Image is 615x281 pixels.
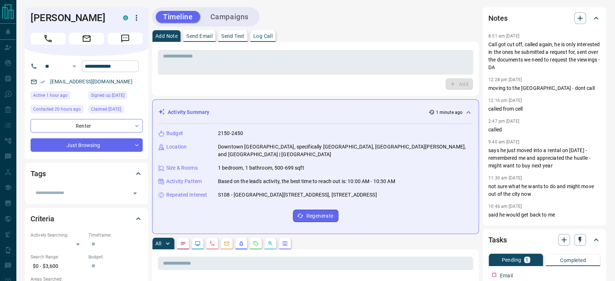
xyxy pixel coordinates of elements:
button: Open [70,62,79,71]
p: 8:51 am [DATE] [488,33,519,39]
p: Based on the lead's activity, the best time to reach out is: 10:00 AM - 10:30 AM [218,178,395,185]
h2: Notes [488,12,507,24]
p: Actively Searching: [31,232,85,238]
div: Mon Aug 11 2025 [31,105,85,115]
p: 2150-2450 [218,130,243,137]
p: Activity Summary [168,108,209,116]
p: 12:16 pm [DATE] [488,98,522,103]
div: Tags [31,165,143,182]
p: called from cell [488,105,600,113]
div: Tasks [488,231,600,249]
svg: Calls [209,241,215,246]
span: Active 1 hour ago [33,92,68,99]
p: said he would get back to me [488,211,600,219]
div: Renter [31,119,143,132]
p: Log Call [253,33,273,39]
p: 1 minute ago [436,109,463,116]
p: 2:47 pm [DATE] [488,119,519,124]
span: Contacted 20 hours ago [33,106,81,113]
svg: Opportunities [267,241,273,246]
span: Signed up [DATE] [91,92,124,99]
p: Downtown [GEOGRAPHIC_DATA], specifically [GEOGRAPHIC_DATA], [GEOGRAPHIC_DATA][PERSON_NAME], and [... [218,143,473,158]
p: 9:40 am [DATE] [488,139,519,145]
svg: Emails [224,241,230,246]
p: Pending [501,257,521,262]
p: Completed [560,258,586,263]
p: Send Email [186,33,213,39]
svg: Email Verified [40,79,45,84]
p: Repeated Interest [166,191,207,199]
h2: Tasks [488,234,507,246]
div: Tue Jun 04 2024 [88,105,143,115]
div: Just Browsing [31,138,143,152]
p: 11:30 am [DATE] [488,175,522,181]
p: moving to the [GEOGRAPHIC_DATA] - dont call [488,84,600,92]
h2: Criteria [31,213,54,225]
svg: Agent Actions [282,241,288,246]
span: Call [31,33,66,44]
p: All [155,241,161,246]
button: Open [130,188,140,198]
button: Timeline [156,11,200,23]
p: called [488,126,600,134]
p: Add Note [155,33,178,39]
p: 10:46 am [DATE] [488,204,522,209]
p: Email [500,272,513,280]
p: not sure what he wants to do and might move out of the city now [488,183,600,198]
p: Timeframe: [88,232,143,238]
button: Regenerate [293,210,338,222]
h2: Tags [31,168,45,179]
p: Budget: [88,254,143,260]
svg: Listing Alerts [238,241,244,246]
div: Criteria [31,210,143,227]
p: S108 - [GEOGRAPHIC_DATA][STREET_ADDRESS], [STREET_ADDRESS] [218,191,377,199]
svg: Notes [180,241,186,246]
span: Message [108,33,143,44]
p: Send Text [221,33,245,39]
div: Notes [488,9,600,27]
svg: Lead Browsing Activity [195,241,201,246]
p: Location [166,143,187,151]
div: Tue Aug 12 2025 [31,91,85,102]
p: Activity Pattern [166,178,202,185]
a: [EMAIL_ADDRESS][DOMAIN_NAME] [50,79,132,84]
p: Size & Rooms [166,164,198,172]
p: says he just moved into a rental on [DATE] - remembered me and appreciated the hustle - might wan... [488,147,600,170]
p: $0 - $3,600 [31,260,85,272]
div: condos.ca [123,15,128,20]
p: Search Range: [31,254,85,260]
button: Campaigns [203,11,256,23]
svg: Requests [253,241,259,246]
p: Call got cut off, called again, he is only interested in the ones he submitted a request for, sen... [488,41,600,71]
p: 1 [525,257,528,262]
p: 12:28 pm [DATE] [488,77,522,82]
p: 1 bedroom, 1 bathroom, 500-699 sqft [218,164,304,172]
span: Email [69,33,104,44]
span: Claimed [DATE] [91,106,121,113]
p: Budget [166,130,183,137]
div: Activity Summary1 minute ago [158,106,473,119]
h1: [PERSON_NAME] [31,12,112,24]
div: Mon Sep 11 2023 [88,91,143,102]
